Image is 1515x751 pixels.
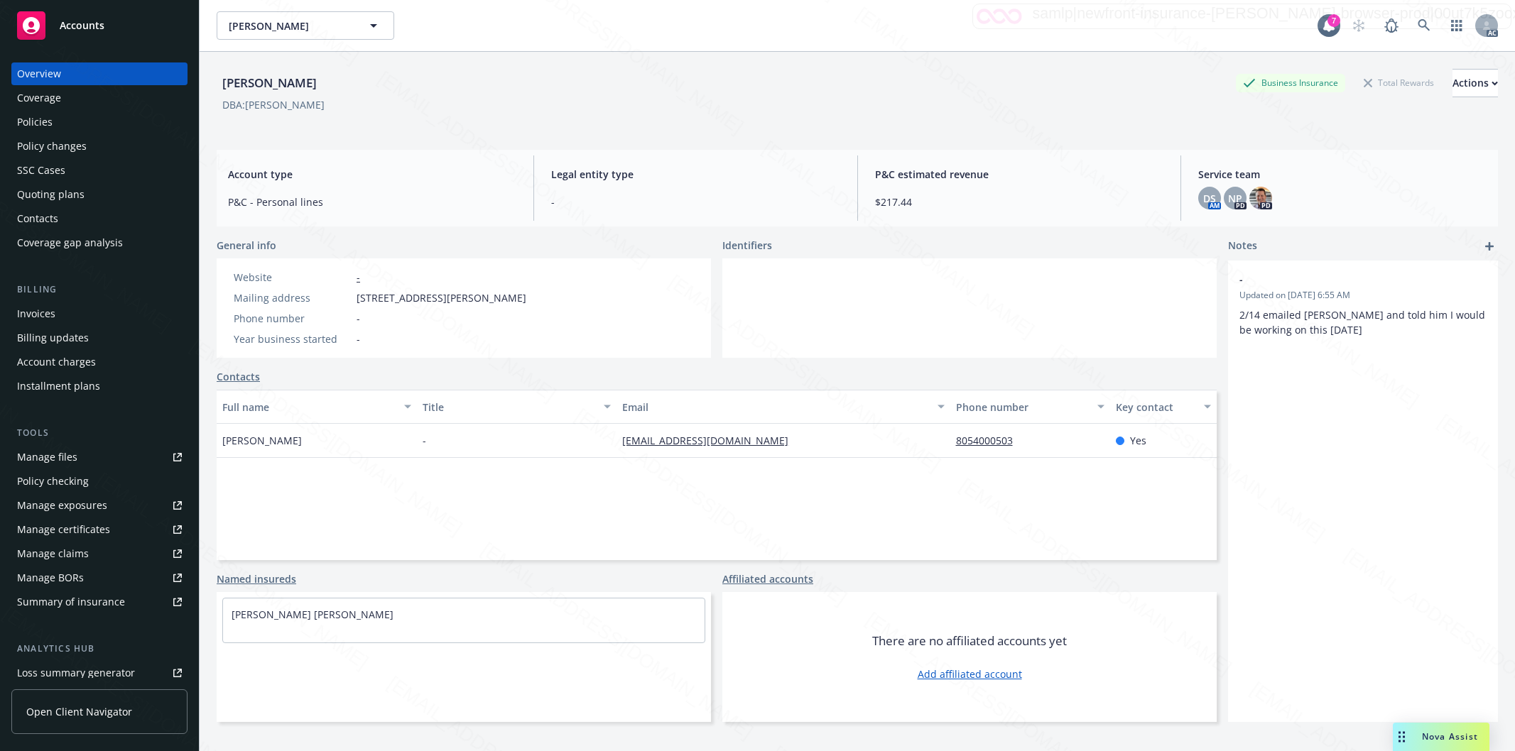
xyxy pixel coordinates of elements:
span: DS [1203,191,1216,206]
div: Email [622,400,928,415]
div: Manage certificates [17,518,110,541]
a: Manage exposures [11,494,188,517]
span: NP [1228,191,1242,206]
a: Named insureds [217,571,296,586]
div: Manage claims [17,542,89,565]
button: [PERSON_NAME] [217,11,394,40]
div: Website [234,270,351,285]
div: Coverage [17,87,61,109]
span: - [551,194,840,209]
div: Full name [222,400,396,415]
a: - [357,270,360,284]
a: Overview [11,62,188,85]
div: Contacts [17,207,58,230]
span: 2/14 emailed [PERSON_NAME] and told him I would be working on this [DATE] [1239,308,1488,336]
div: Tools [11,426,188,440]
button: Full name [217,390,417,424]
div: Manage BORs [17,566,84,589]
div: Year business started [234,331,351,346]
div: Loss summary generator [17,662,135,684]
div: Invoices [17,302,55,325]
span: $217.44 [875,194,1163,209]
div: Business Insurance [1236,74,1345,92]
div: Analytics hub [11,642,188,656]
span: There are no affiliated accounts yet [872,632,1067,649]
div: SSC Cases [17,159,65,182]
span: [STREET_ADDRESS][PERSON_NAME] [357,290,526,305]
button: Email [617,390,950,424]
span: - [357,331,360,346]
span: Accounts [60,20,104,31]
a: Coverage [11,87,188,109]
span: Account type [228,167,516,182]
span: [PERSON_NAME] [222,433,302,448]
div: Coverage gap analysis [17,231,123,254]
div: Installment plans [17,375,100,398]
a: Billing updates [11,327,188,349]
a: 8054000503 [956,434,1024,447]
a: Manage certificates [11,518,188,541]
span: - [357,311,360,326]
span: Updated on [DATE] 6:55 AM [1239,289,1487,302]
a: SSC Cases [11,159,188,182]
div: Key contact [1116,400,1195,415]
a: Summary of insurance [11,591,188,613]
a: Quoting plans [11,183,188,206]
span: P&C - Personal lines [228,194,516,209]
a: [EMAIL_ADDRESS][DOMAIN_NAME] [622,434,800,447]
a: Manage claims [11,542,188,565]
div: Manage files [17,446,77,468]
button: Key contact [1110,390,1217,424]
div: Account charges [17,351,96,373]
a: Switch app [1443,11,1471,40]
a: Manage files [11,446,188,468]
a: Policies [11,111,188,133]
span: General info [217,238,276,253]
span: Identifiers [722,238,772,253]
div: Manage exposures [17,494,107,517]
a: Policy checking [11,470,188,493]
div: Billing [11,283,188,297]
a: Accounts [11,6,188,45]
div: Phone number [234,311,351,326]
div: 7 [1327,14,1340,27]
div: Billing updates [17,327,89,349]
span: - [1239,272,1450,287]
a: add [1481,238,1498,255]
span: [PERSON_NAME] [229,18,352,33]
a: Policy changes [11,135,188,158]
a: Loss summary generator [11,662,188,684]
button: Phone number [950,390,1110,424]
span: - [423,433,426,448]
span: Legal entity type [551,167,840,182]
div: Mailing address [234,290,351,305]
a: Manage BORs [11,566,188,589]
a: Coverage gap analysis [11,231,188,254]
div: Quoting plans [17,183,85,206]
div: Actions [1452,70,1498,97]
span: Service team [1198,167,1487,182]
div: Phone number [956,400,1089,415]
a: Report a Bug [1377,11,1406,40]
div: Title [423,400,596,415]
a: [PERSON_NAME] [PERSON_NAME] [232,608,393,621]
a: Account charges [11,351,188,373]
a: Search [1410,11,1438,40]
div: Policy checking [17,470,89,493]
a: Contacts [11,207,188,230]
div: Policy changes [17,135,87,158]
a: Start snowing [1345,11,1373,40]
div: Total Rewards [1357,74,1441,92]
div: DBA: [PERSON_NAME] [222,97,325,112]
div: Overview [17,62,61,85]
a: Invoices [11,302,188,325]
span: Notes [1228,238,1257,255]
div: Summary of insurance [17,591,125,613]
button: Nova Assist [1393,723,1489,751]
div: Policies [17,111,53,133]
div: [PERSON_NAME] [217,74,322,92]
a: Contacts [217,369,260,384]
span: P&C estimated revenue [875,167,1163,182]
a: Installment plans [11,375,188,398]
